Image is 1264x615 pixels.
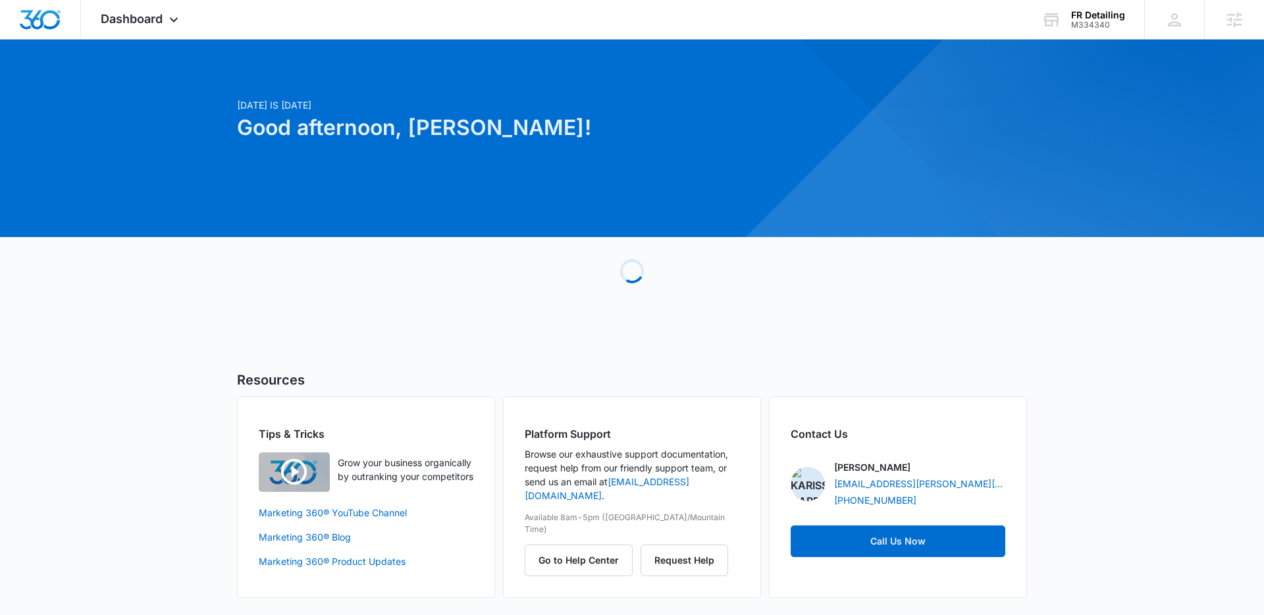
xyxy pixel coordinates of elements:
[1071,10,1125,20] div: account name
[834,460,910,474] p: [PERSON_NAME]
[834,493,916,507] a: [PHONE_NUMBER]
[237,112,758,144] h1: Good afternoon, [PERSON_NAME]!
[338,456,473,483] p: Grow your business organically by outranking your competitors
[834,477,1005,491] a: [EMAIL_ADDRESS][PERSON_NAME][DOMAIN_NAME]
[525,545,633,576] button: Go to Help Center
[1071,20,1125,30] div: account id
[259,530,473,544] a: Marketing 360® Blog
[791,525,1005,557] a: Call Us Now
[791,467,825,501] img: Karissa Harris
[791,426,1005,442] h2: Contact Us
[259,554,473,568] a: Marketing 360® Product Updates
[525,554,641,566] a: Go to Help Center
[101,12,163,26] span: Dashboard
[525,512,739,535] p: Available 8am-5pm ([GEOGRAPHIC_DATA]/Mountain Time)
[237,370,1027,390] h5: Resources
[525,447,739,502] p: Browse our exhaustive support documentation, request help from our friendly support team, or send...
[641,554,728,566] a: Request Help
[259,426,473,442] h2: Tips & Tricks
[525,426,739,442] h2: Platform Support
[259,506,473,520] a: Marketing 360® YouTube Channel
[237,98,758,112] p: [DATE] is [DATE]
[259,452,330,492] img: Quick Overview Video
[641,545,728,576] button: Request Help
